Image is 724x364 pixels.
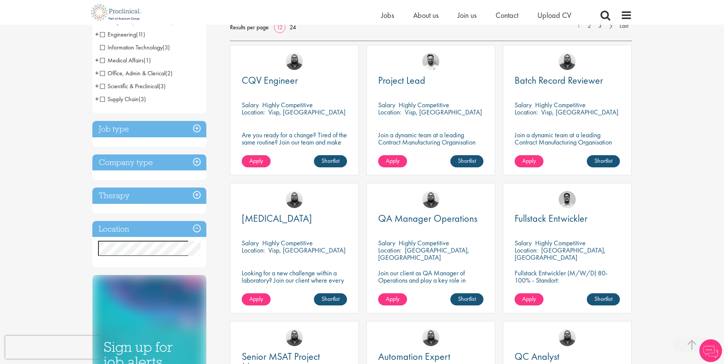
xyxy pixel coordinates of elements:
[422,53,439,70] img: Emile De Beer
[95,67,99,79] span: +
[450,293,483,305] a: Shortlist
[413,10,439,20] a: About us
[378,76,483,85] a: Project Lead
[95,29,99,40] span: +
[100,82,158,90] span: Scientific & Preclinical
[378,269,483,291] p: Join our client as QA Manager of Operations and play a key role in maintaining top-tier quality s...
[100,56,144,64] span: Medical Affairs
[522,157,536,165] span: Apply
[242,100,259,109] span: Salary
[559,329,576,346] img: Ashley Bennett
[399,238,449,247] p: Highly Competitive
[616,22,632,30] a: Last
[594,22,605,30] a: 3
[515,74,603,87] span: Batch Record Reviewer
[405,108,482,116] p: Visp, [GEOGRAPHIC_DATA]
[496,10,518,20] a: Contact
[100,82,166,90] span: Scientific & Preclinical
[100,43,170,51] span: Information Technology
[515,246,538,254] span: Location:
[100,95,139,103] span: Supply Chain
[286,53,303,70] img: Ashley Bennett
[242,246,265,254] span: Location:
[95,54,99,66] span: +
[158,82,166,90] span: (3)
[92,154,206,171] h3: Company type
[249,157,263,165] span: Apply
[515,155,543,167] a: Apply
[535,100,586,109] p: Highly Competitive
[381,10,394,20] a: Jobs
[92,221,206,237] h3: Location
[100,43,163,51] span: Information Technology
[386,157,399,165] span: Apply
[378,131,483,167] p: Join a dynamic team at a leading Contract Manufacturing Organisation (CMO) and contribute to grou...
[314,155,347,167] a: Shortlist
[230,22,269,33] span: Results per page
[242,76,347,85] a: CQV Engineer
[95,80,99,92] span: +
[535,238,586,247] p: Highly Competitive
[378,246,469,262] p: [GEOGRAPHIC_DATA], [GEOGRAPHIC_DATA]
[262,100,313,109] p: Highly Competitive
[242,155,271,167] a: Apply
[242,108,265,116] span: Location:
[422,191,439,208] img: Ashley Bennett
[314,293,347,305] a: Shortlist
[458,10,477,20] span: Join us
[92,121,206,137] h3: Job type
[522,295,536,303] span: Apply
[422,329,439,346] img: Ashley Bennett
[515,100,532,109] span: Salary
[515,352,620,361] a: QC Analyst
[515,238,532,247] span: Salary
[286,329,303,346] img: Ashley Bennett
[515,131,620,160] p: Join a dynamic team at a leading Contract Manufacturing Organisation and contribute to groundbrea...
[100,56,151,64] span: Medical Affairs
[378,350,450,363] span: Automation Expert
[378,74,425,87] span: Project Lead
[262,238,313,247] p: Highly Competitive
[100,69,173,77] span: Office, Admin & Clerical
[541,108,618,116] p: Visp, [GEOGRAPHIC_DATA]
[268,246,345,254] p: Visp, [GEOGRAPHIC_DATA]
[378,100,395,109] span: Salary
[95,93,99,105] span: +
[242,212,312,225] span: [MEDICAL_DATA]
[139,95,146,103] span: (3)
[559,53,576,70] img: Ashley Bennett
[378,212,477,225] span: QA Manager Operations
[515,269,620,305] p: Fullstack Entwickler (M/W/D) 80-100% - Standort: [GEOGRAPHIC_DATA], [GEOGRAPHIC_DATA] - Arbeitsze...
[515,212,588,225] span: Fullstack Entwickler
[287,23,299,31] a: 24
[242,74,298,87] span: CQV Engineer
[515,246,606,262] p: [GEOGRAPHIC_DATA], [GEOGRAPHIC_DATA]
[378,293,407,305] a: Apply
[378,352,483,361] a: Automation Expert
[515,76,620,85] a: Batch Record Reviewer
[92,188,206,204] h3: Therapy
[378,238,395,247] span: Salary
[450,155,483,167] a: Shortlist
[242,131,347,153] p: Are you ready for a change? Tired of the same routine? Join our team and make your mark in the in...
[386,295,399,303] span: Apply
[100,69,165,77] span: Office, Admin & Clerical
[165,69,173,77] span: (2)
[286,191,303,208] img: Ashley Bennett
[587,293,620,305] a: Shortlist
[249,295,263,303] span: Apply
[5,336,103,359] iframe: reCAPTCHA
[559,191,576,208] img: Timothy Deschamps
[515,293,543,305] a: Apply
[100,95,146,103] span: Supply Chain
[515,214,620,223] a: Fullstack Entwickler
